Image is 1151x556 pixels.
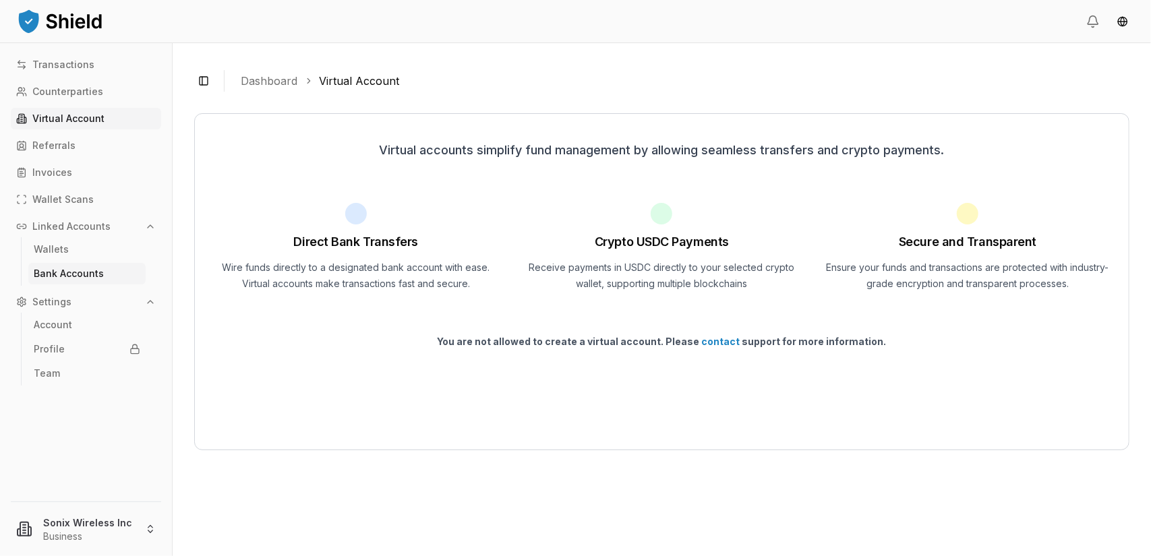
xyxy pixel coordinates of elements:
[5,507,167,551] button: Sonix Wireless IncBusiness
[740,336,887,347] span: support for more information.
[702,336,740,347] a: contact
[34,245,69,254] p: Wallets
[28,338,146,360] a: Profile
[11,135,161,156] a: Referrals
[11,216,161,237] button: Linked Accounts
[241,73,297,89] a: Dashboard
[899,233,1036,251] h1: Secure and Transparent
[595,233,729,251] h1: Crypto USDC Payments
[294,233,419,251] h1: Direct Bank Transfers
[11,291,161,313] button: Settings
[32,168,72,177] p: Invoices
[32,87,103,96] p: Counterparties
[823,259,1113,292] p: Ensure your funds and transactions are protected with industry-grade encryption and transparent p...
[32,297,71,307] p: Settings
[11,54,161,75] a: Transactions
[438,336,702,347] span: You are not allowed to create a virtual account. Please
[28,363,146,384] a: Team
[28,314,146,336] a: Account
[11,81,161,102] a: Counterparties
[34,369,60,378] p: Team
[32,195,94,204] p: Wallet Scans
[32,222,111,231] p: Linked Accounts
[28,263,146,284] a: Bank Accounts
[34,269,104,278] p: Bank Accounts
[11,108,161,129] a: Virtual Account
[32,114,105,123] p: Virtual Account
[211,141,1113,160] p: Virtual accounts simplify fund management by allowing seamless transfers and crypto payments.
[34,320,72,330] p: Account
[241,73,1119,89] nav: breadcrumb
[16,7,104,34] img: ShieldPay Logo
[32,60,94,69] p: Transactions
[211,259,501,292] p: Wire funds directly to a designated bank account with ease. Virtual accounts make transactions fa...
[517,259,807,292] p: Receive payments in USDC directly to your selected crypto wallet, supporting multiple blockchains
[11,162,161,183] a: Invoices
[43,516,134,530] p: Sonix Wireless Inc
[43,530,134,543] p: Business
[319,73,399,89] a: Virtual Account
[11,189,161,210] a: Wallet Scans
[34,344,65,354] p: Profile
[28,239,146,260] a: Wallets
[32,141,76,150] p: Referrals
